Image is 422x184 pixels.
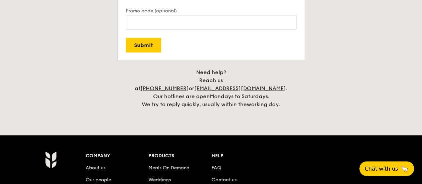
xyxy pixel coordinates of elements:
div: Company [86,151,149,161]
label: Promo code (optional) [126,8,297,14]
div: Need help? Reach us at or . Our hotlines are open We try to reply quickly, usually within the [128,68,295,109]
a: Our people [86,177,111,183]
a: About us [86,165,105,171]
span: Mondays to Saturdays. [210,93,269,100]
div: Help [212,151,275,161]
input: Submit [126,38,161,52]
span: working day. [247,101,280,108]
img: AYc88T3wAAAABJRU5ErkJggg== [45,151,57,168]
div: Products [148,151,212,161]
a: FAQ [212,165,221,171]
a: Meals On Demand [148,165,189,171]
a: [EMAIL_ADDRESS][DOMAIN_NAME] [194,85,286,91]
button: Chat with us🦙 [359,161,414,176]
span: Chat with us [365,166,398,172]
span: 🦙 [401,165,409,173]
a: Weddings [148,177,171,183]
a: [PHONE_NUMBER] [140,85,189,91]
a: Contact us [212,177,237,183]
